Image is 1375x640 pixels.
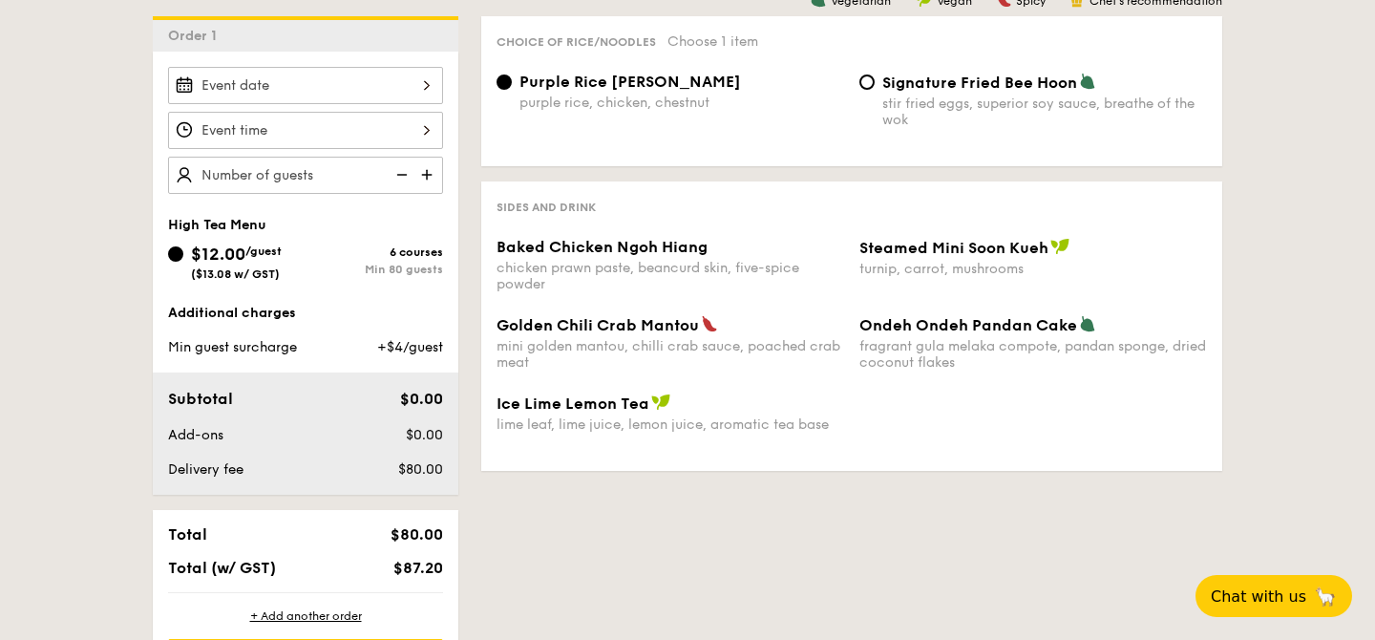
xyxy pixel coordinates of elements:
[497,75,512,90] input: Purple Rice [PERSON_NAME]purple rice, chicken, chestnut
[859,338,1207,371] div: fragrant gula melaka compote, pandan sponge, dried coconut flakes
[168,304,443,323] div: Additional charges
[859,261,1207,277] div: turnip, carrot, mushrooms
[1314,586,1337,608] span: 🦙
[168,217,266,233] span: High Tea Menu
[701,315,718,332] img: icon-spicy.37a8142b.svg
[168,427,223,443] span: Add-ons
[497,416,844,433] div: lime leaf, lime juice, lemon juice, aromatic tea base
[497,238,708,256] span: Baked Chicken Ngoh Hiang
[1079,315,1096,332] img: icon-vegetarian.fe4039eb.svg
[651,394,670,411] img: icon-vegan.f8ff3823.svg
[168,157,443,194] input: Number of guests
[1079,73,1096,90] img: icon-vegetarian.fe4039eb.svg
[882,74,1077,92] span: Signature Fried Bee Hoon
[168,246,183,262] input: $12.00/guest($13.08 w/ GST)6 coursesMin 80 guests
[859,239,1048,257] span: Steamed Mini Soon Kueh
[245,245,282,258] span: /guest
[497,338,844,371] div: mini golden mantou, chilli crab sauce, poached crab meat
[400,390,443,408] span: $0.00
[306,245,443,259] div: 6 courses
[519,95,844,111] div: purple rice, chicken, chestnut
[393,559,443,577] span: $87.20
[168,525,207,544] span: Total
[377,339,443,355] span: +$4/guest
[168,559,276,577] span: Total (w/ GST)
[168,112,443,149] input: Event time
[386,157,414,193] img: icon-reduce.1d2dbef1.svg
[168,67,443,104] input: Event date
[497,316,699,334] span: Golden Chili Crab Mantou
[191,267,280,281] span: ($13.08 w/ GST)
[414,157,443,193] img: icon-add.58712e84.svg
[168,461,243,478] span: Delivery fee
[391,525,443,544] span: $80.00
[519,73,741,91] span: Purple Rice [PERSON_NAME]
[398,461,443,478] span: $80.00
[1050,238,1069,255] img: icon-vegan.f8ff3823.svg
[1211,587,1306,606] span: Chat with us
[168,339,297,355] span: Min guest surcharge
[497,395,649,413] span: Ice Lime Lemon Tea
[168,28,224,44] span: Order 1
[306,263,443,276] div: Min 80 guests
[497,35,656,49] span: Choice of rice/noodles
[406,427,443,443] span: $0.00
[497,260,844,292] div: chicken prawn paste, beancurd skin, five-spice powder
[191,244,245,265] span: $12.00
[859,316,1077,334] span: Ondeh Ondeh Pandan Cake
[1195,575,1352,617] button: Chat with us🦙
[168,390,233,408] span: Subtotal
[667,33,758,50] span: Choose 1 item
[168,608,443,624] div: + Add another order
[497,201,596,214] span: Sides and Drink
[859,75,875,90] input: Signature Fried Bee Hoonstir fried eggs, superior soy sauce, breathe of the wok
[882,96,1207,128] div: stir fried eggs, superior soy sauce, breathe of the wok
